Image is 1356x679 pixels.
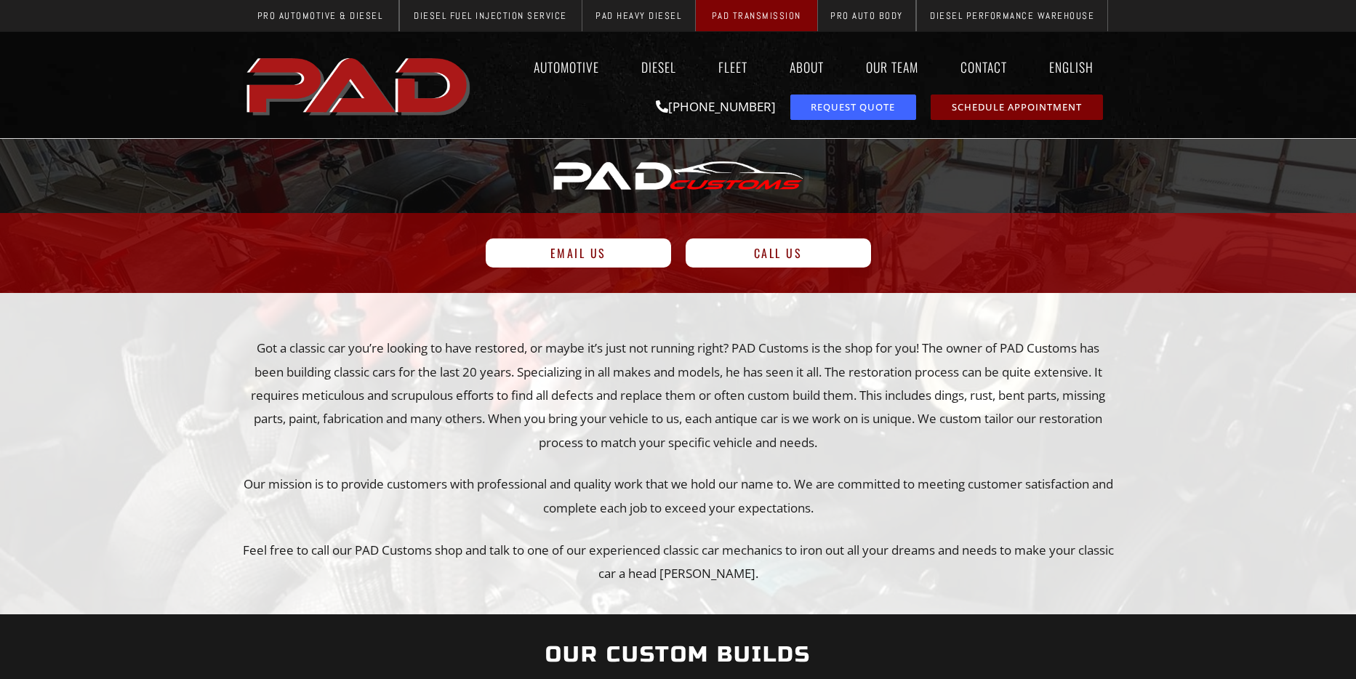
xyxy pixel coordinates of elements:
span: Pro Auto Body [830,11,903,20]
a: Email Us [486,238,671,268]
a: Diesel [627,50,690,84]
a: Fleet [705,50,761,84]
a: English [1035,50,1115,84]
span: Email Us [550,247,606,259]
nav: Menu [478,50,1115,84]
span: Call Us [754,247,803,259]
img: The image shows the word "PAD" in bold, red, uppercase letters with a slight shadow effect. [242,46,478,124]
a: Automotive [520,50,613,84]
a: Contact [947,50,1021,84]
img: PAD CUSTOMS logo with stylized white text, a red "CUSTOMS," and the outline of a car above the le... [550,155,807,197]
p: Feel free to call our PAD Customs shop and talk to one of our experienced classic car mechanics t... [242,539,1115,586]
a: [PHONE_NUMBER] [656,98,776,115]
span: PAD Heavy Diesel [595,11,681,20]
a: About [776,50,838,84]
span: Schedule Appointment [952,103,1082,112]
span: Diesel Fuel Injection Service [414,11,567,20]
a: pro automotive and diesel home page [242,46,478,124]
a: Call Us [686,238,871,268]
p: Our mission is to provide customers with professional and quality work that we hold our name to. ... [242,473,1115,520]
a: request a service or repair quote [790,95,916,120]
span: Request Quote [811,103,895,112]
span: Pro Automotive & Diesel [257,11,383,20]
h2: our Custom Builds [242,632,1115,676]
span: PAD Transmission [712,11,801,20]
span: Diesel Performance Warehouse [930,11,1094,20]
a: Our Team [852,50,932,84]
p: Got a classic car you’re looking to have restored, or maybe it’s just not running right? PAD Cust... [242,337,1115,454]
a: schedule repair or service appointment [931,95,1103,120]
